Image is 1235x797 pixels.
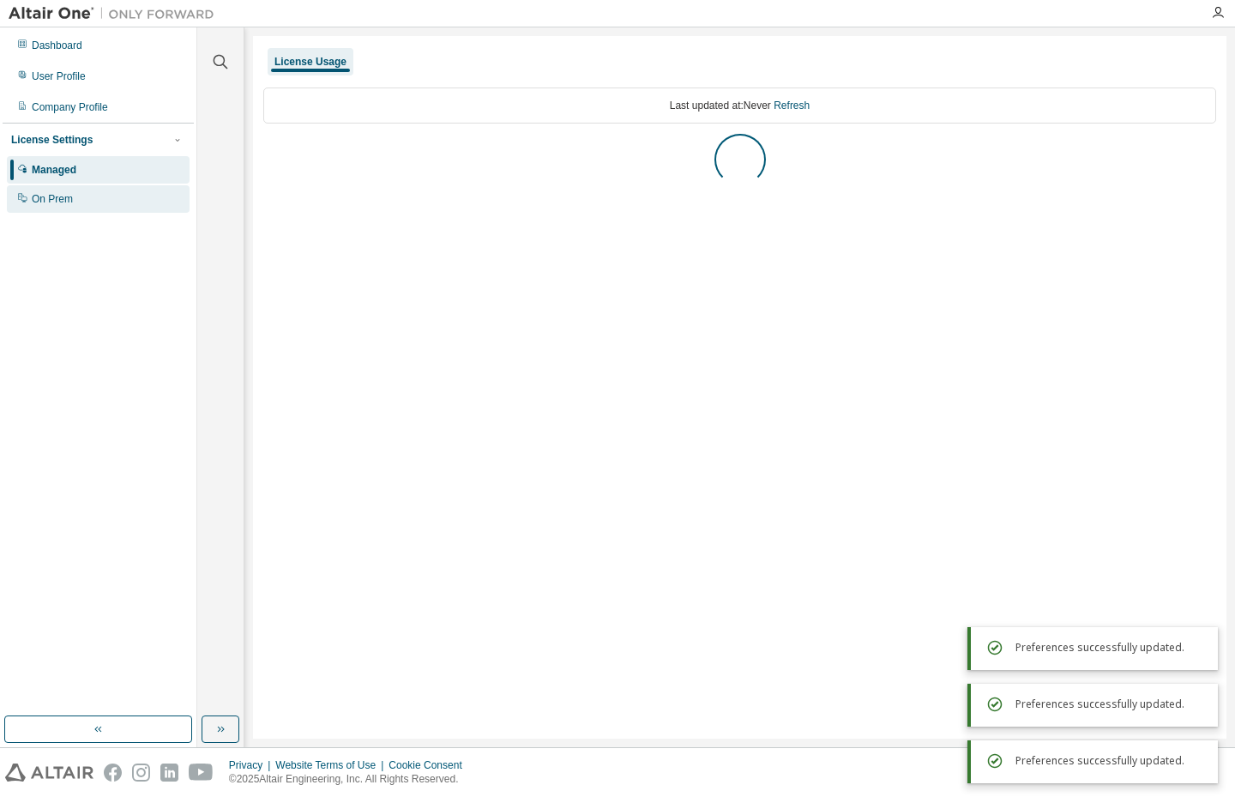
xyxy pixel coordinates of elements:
[263,88,1216,124] div: Last updated at: Never
[5,764,93,782] img: altair_logo.svg
[274,55,346,69] div: License Usage
[32,39,82,52] div: Dashboard
[9,5,223,22] img: Altair One
[1015,751,1204,771] div: Preferences successfully updated.
[1015,637,1204,658] div: Preferences successfully updated.
[11,133,93,147] div: License Settings
[774,100,810,112] a: Refresh
[132,764,150,782] img: instagram.svg
[160,764,178,782] img: linkedin.svg
[32,100,108,114] div: Company Profile
[32,192,73,206] div: On Prem
[1015,694,1204,715] div: Preferences successfully updated.
[229,758,275,772] div: Privacy
[389,758,472,772] div: Cookie Consent
[189,764,214,782] img: youtube.svg
[229,772,473,787] p: © 2025 Altair Engineering, Inc. All Rights Reserved.
[32,69,86,83] div: User Profile
[104,764,122,782] img: facebook.svg
[275,758,389,772] div: Website Terms of Use
[32,163,76,177] div: Managed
